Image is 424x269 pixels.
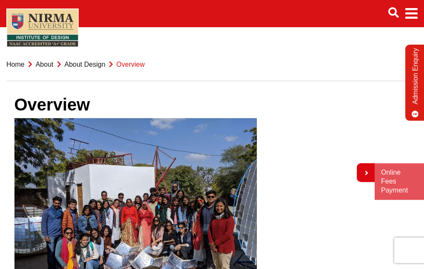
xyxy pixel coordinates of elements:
nav: breadcrumb [6,48,418,81]
img: main_logo [6,8,79,47]
span: Overview [117,61,145,68]
a: Online Fees Payment [381,168,418,195]
h1: Overview [14,94,410,115]
a: About [36,61,54,68]
a: About Design [65,61,105,68]
a: Home [6,61,25,68]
